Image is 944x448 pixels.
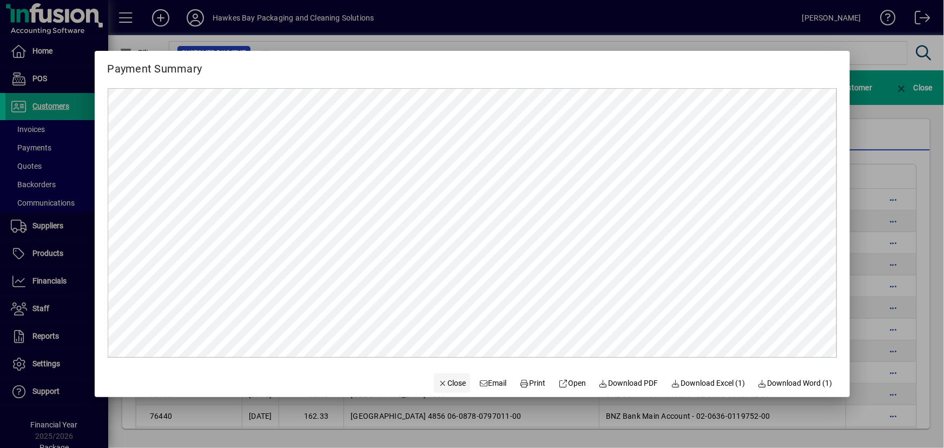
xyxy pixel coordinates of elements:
[520,378,546,389] span: Print
[595,373,663,393] a: Download PDF
[479,378,507,389] span: Email
[438,378,466,389] span: Close
[599,378,658,389] span: Download PDF
[434,373,471,393] button: Close
[559,378,586,389] span: Open
[758,378,833,389] span: Download Word (1)
[671,378,745,389] span: Download Excel (1)
[554,373,591,393] a: Open
[667,373,750,393] button: Download Excel (1)
[516,373,550,393] button: Print
[474,373,511,393] button: Email
[754,373,837,393] button: Download Word (1)
[95,51,215,77] h2: Payment Summary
